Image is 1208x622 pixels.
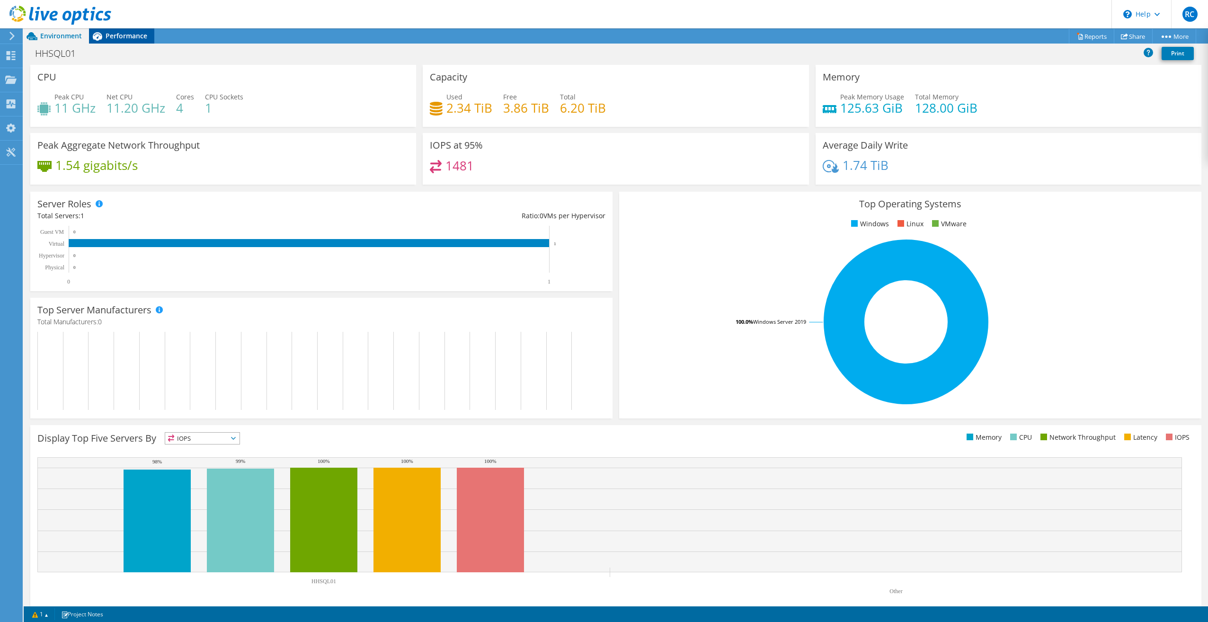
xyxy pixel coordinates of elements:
div: Total Servers: [37,211,321,221]
div: Ratio: VMs per Hypervisor [321,211,605,221]
a: More [1152,29,1196,44]
span: 0 [540,211,543,220]
a: Reports [1069,29,1114,44]
text: 100% [318,458,330,464]
text: 1 [548,278,551,285]
span: Peak Memory Usage [840,92,904,101]
text: HHSQL01 [311,578,336,585]
span: Total Memory [915,92,959,101]
tspan: Windows Server 2019 [753,318,806,325]
text: 100% [401,458,413,464]
li: IOPS [1164,432,1190,443]
span: Total [560,92,576,101]
span: Net CPU [107,92,133,101]
h1: HHSQL01 [31,48,90,59]
a: Share [1114,29,1153,44]
li: Memory [964,432,1002,443]
h4: 11.20 GHz [107,103,165,113]
h3: Capacity [430,72,467,82]
h3: Average Daily Write [823,140,908,151]
text: 0 [73,253,76,258]
svg: \n [1123,10,1132,18]
text: 0 [73,230,76,234]
h3: Top Operating Systems [626,199,1194,209]
span: Performance [106,31,147,40]
text: Virtual [49,240,65,247]
text: Hypervisor [39,252,64,259]
h3: Peak Aggregate Network Throughput [37,140,200,151]
h4: 1.54 gigabits/s [55,160,138,170]
tspan: 100.0% [736,318,753,325]
h4: 125.63 GiB [840,103,904,113]
h4: 4 [176,103,194,113]
li: Linux [895,219,924,229]
span: Used [446,92,462,101]
text: 0 [73,265,76,270]
li: Latency [1122,432,1157,443]
li: Windows [849,219,889,229]
text: 1 [554,241,556,246]
h3: Top Server Manufacturers [37,305,151,315]
h3: Memory [823,72,860,82]
h4: 1 [205,103,243,113]
h3: CPU [37,72,56,82]
h3: IOPS at 95% [430,140,483,151]
text: 0 [67,278,70,285]
h4: 1481 [445,160,474,171]
h4: 6.20 TiB [560,103,606,113]
li: Network Throughput [1038,432,1116,443]
span: 1 [80,211,84,220]
a: Project Notes [54,608,110,620]
h4: 11 GHz [54,103,96,113]
text: Guest VM [40,229,64,235]
span: Free [503,92,517,101]
h4: 1.74 TiB [843,160,888,170]
li: VMware [930,219,967,229]
h4: 2.34 TiB [446,103,492,113]
h4: Total Manufacturers: [37,317,605,327]
text: 98% [152,459,162,464]
h4: 128.00 GiB [915,103,977,113]
span: Cores [176,92,194,101]
span: IOPS [165,433,240,444]
text: 100% [484,458,497,464]
a: Print [1162,47,1194,60]
text: 99% [236,458,245,464]
h4: 3.86 TiB [503,103,549,113]
li: CPU [1008,432,1032,443]
text: Other [889,588,902,595]
span: RC [1182,7,1198,22]
span: 0 [98,317,102,326]
h3: Server Roles [37,199,91,209]
text: Physical [45,264,64,271]
span: Environment [40,31,82,40]
a: 1 [26,608,55,620]
span: Peak CPU [54,92,84,101]
span: CPU Sockets [205,92,243,101]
